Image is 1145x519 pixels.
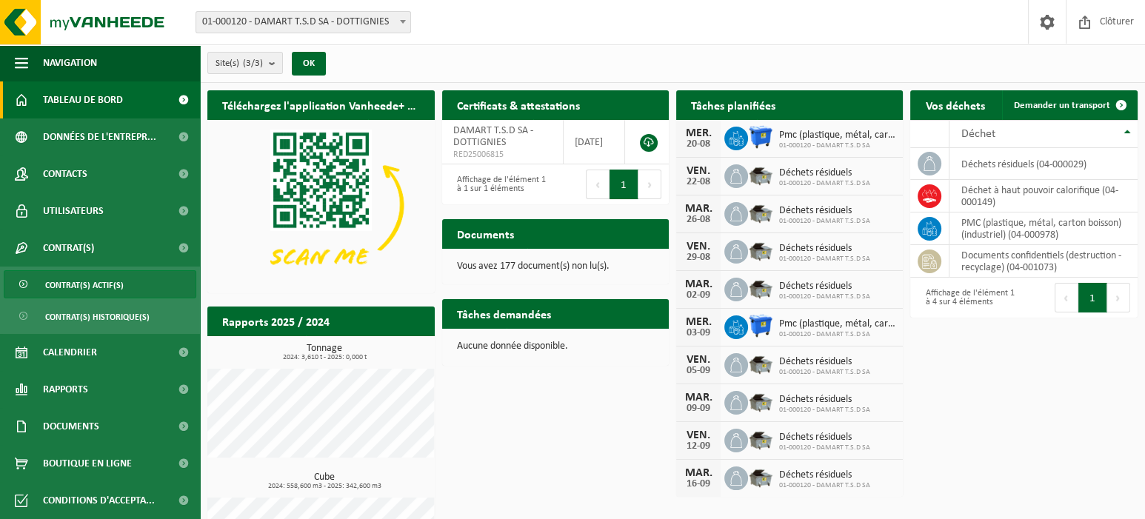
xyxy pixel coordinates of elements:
button: Next [1107,283,1130,312]
span: 01-000120 - DAMART T.S.D SA [779,406,870,415]
td: PMC (plastique, métal, carton boisson) (industriel) (04-000978) [949,212,1138,245]
img: WB-5000-GAL-GY-01 [748,351,773,376]
span: Déchets résiduels [779,356,870,368]
p: Aucune donnée disponible. [457,341,655,352]
span: Demander un transport [1014,101,1110,110]
span: 01-000120 - DAMART T.S.D SA [779,443,870,452]
span: Déchets résiduels [779,281,870,292]
span: 01-000120 - DAMART T.S.D SA [779,292,870,301]
img: WB-5000-GAL-GY-01 [748,200,773,225]
a: Contrat(s) historique(s) [4,302,196,330]
button: Previous [1055,283,1078,312]
a: Contrat(s) actif(s) [4,270,196,298]
a: Consulter les rapports [306,335,433,365]
span: Conditions d'accepta... [43,482,155,519]
h2: Téléchargez l'application Vanheede+ maintenant! [207,90,435,119]
span: Contrat(s) historique(s) [45,303,150,331]
img: WB-5000-GAL-GY-01 [748,238,773,263]
div: 20-08 [684,139,713,150]
span: 01-000120 - DAMART T.S.D SA [779,330,896,339]
span: Contrat(s) actif(s) [45,271,124,299]
span: 2024: 558,600 m3 - 2025: 342,600 m3 [215,483,435,490]
span: Déchets résiduels [779,167,870,179]
img: WB-5000-GAL-GY-01 [748,389,773,414]
img: WB-1100-HPE-BE-01 [748,313,773,338]
span: Rapports [43,371,88,408]
h2: Vos déchets [910,90,999,119]
span: 01-000120 - DAMART T.S.D SA [779,481,870,490]
span: Pmc (plastique, métal, carton boisson) (industriel) [779,130,896,141]
span: Pmc (plastique, métal, carton boisson) (industriel) [779,318,896,330]
img: WB-5000-GAL-GY-01 [748,426,773,452]
div: MER. [684,316,713,328]
div: MAR. [684,203,713,215]
span: Contacts [43,155,87,192]
span: Utilisateurs [43,192,104,230]
td: déchets résiduels (04-000029) [949,148,1138,180]
span: Déchets résiduels [779,243,870,255]
h3: Cube [215,472,435,490]
div: Affichage de l'élément 1 à 1 sur 1 éléments [450,168,548,201]
td: [DATE] [564,120,625,164]
span: Contrat(s) [43,230,94,267]
button: OK [292,52,326,76]
div: VEN. [684,354,713,366]
p: Vous avez 177 document(s) non lu(s). [457,261,655,272]
span: 01-000120 - DAMART T.S.D SA [779,141,896,150]
img: WB-5000-GAL-GY-01 [748,275,773,301]
div: 09-09 [684,404,713,414]
div: VEN. [684,241,713,252]
h2: Rapports 2025 / 2024 [207,307,344,335]
div: VEN. [684,429,713,441]
div: 16-09 [684,479,713,489]
img: WB-5000-GAL-GY-01 [748,162,773,187]
div: 03-09 [684,328,713,338]
div: 26-08 [684,215,713,225]
button: Previous [586,170,610,199]
span: DAMART T.S.D SA - DOTTIGNIES [453,125,533,148]
div: VEN. [684,165,713,177]
a: Demander un transport [1002,90,1136,120]
span: Données de l'entrepr... [43,118,156,155]
div: 12-09 [684,441,713,452]
div: MAR. [684,467,713,479]
img: Download de VHEPlus App [207,120,435,290]
div: MAR. [684,392,713,404]
span: 2024: 3,610 t - 2025: 0,000 t [215,354,435,361]
div: 02-09 [684,290,713,301]
div: Affichage de l'élément 1 à 4 sur 4 éléments [918,281,1016,314]
span: 01-000120 - DAMART T.S.D SA [779,217,870,226]
img: WB-1100-HPE-BE-01 [748,124,773,150]
span: 01-000120 - DAMART T.S.D SA [779,368,870,377]
h2: Documents [442,219,529,248]
h3: Tonnage [215,344,435,361]
div: MER. [684,127,713,139]
h2: Tâches demandées [442,299,566,328]
div: 29-08 [684,252,713,263]
span: Tableau de bord [43,81,123,118]
td: déchet à haut pouvoir calorifique (04-000149) [949,180,1138,212]
span: 01-000120 - DAMART T.S.D SA - DOTTIGNIES [196,11,411,33]
button: 1 [1078,283,1107,312]
span: RED25006815 [453,149,553,161]
span: 01-000120 - DAMART T.S.D SA [779,255,870,264]
span: Déchets résiduels [779,432,870,443]
span: Navigation [43,44,97,81]
div: MAR. [684,278,713,290]
span: Boutique en ligne [43,445,132,482]
span: 01-000120 - DAMART T.S.D SA - DOTTIGNIES [196,12,410,33]
div: 05-09 [684,366,713,376]
button: 1 [610,170,638,199]
span: Calendrier [43,334,97,371]
h2: Tâches planifiées [676,90,790,119]
span: Déchets résiduels [779,469,870,481]
span: Documents [43,408,99,445]
button: Site(s)(3/3) [207,52,283,74]
span: Site(s) [216,53,263,75]
count: (3/3) [243,58,263,68]
h2: Certificats & attestations [442,90,595,119]
span: Déchets résiduels [779,205,870,217]
span: Déchet [961,128,995,140]
img: WB-5000-GAL-GY-01 [748,464,773,489]
button: Next [638,170,661,199]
